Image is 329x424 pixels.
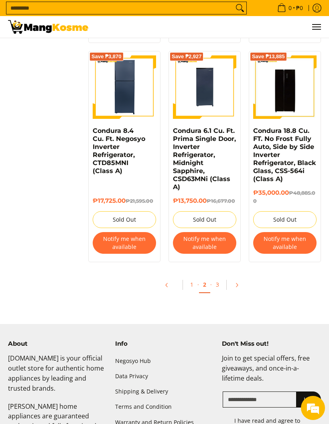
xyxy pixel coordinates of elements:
[197,281,199,288] span: ·
[234,2,246,14] button: Search
[296,391,321,408] button: Join
[253,232,317,254] button: Notify me when available
[275,4,305,12] span: •
[96,16,321,38] ul: Customer Navigation
[287,5,293,11] span: 0
[186,277,197,292] a: 1
[115,353,214,369] a: Negosyo Hub
[8,20,88,34] img: Bodega Sale Refrigerator l Mang Kosme: Home Appliances Warehouse Sale | Page 2
[173,56,236,118] img: condura-6.3-cubic-feet-prima-single-door-inverter-refrigerator-full-view-mang-kosme
[93,211,156,228] button: Sold Out
[173,211,236,228] button: Sold Out
[173,197,236,205] h6: ₱13,750.00
[207,198,235,204] del: ₱16,677.00
[93,232,156,254] button: Notify me when available
[93,197,156,205] h6: ₱17,725.00
[253,190,315,204] del: ₱48,885.00
[93,55,156,119] img: Condura 8.4 Cu. Ft. Negosyo Inverter Refrigerator, CTD85MNI (Class A)
[84,274,325,300] ul: Pagination
[96,16,321,38] nav: Main Menu
[8,340,107,348] h4: About
[253,189,317,205] h6: ₱35,000.00
[253,211,317,228] button: Sold Out
[222,340,321,348] h4: Don't Miss out!
[115,384,214,400] a: Shipping & Delivery
[253,127,316,183] a: Condura 18.8 Cu. FT. No Frost Fully Auto, Side by Side Inverter Refrigerator, Black Glass, CSS-56...
[295,5,304,11] span: ₱0
[311,16,321,38] button: Menu
[212,277,223,292] a: 3
[173,127,236,191] a: Condura 6.1 Cu. Ft. Prima Single Door, Inverter Refrigerator, Midnight Sapphire, CSD63MNi (Class A)
[93,127,145,175] a: Condura 8.4 Cu. Ft. Negosyo Inverter Refrigerator, CTD85MNI (Class A)
[252,54,285,59] span: Save ₱13,885
[253,55,317,119] img: Condura 18.8 Cu. FT. No Frost Fully Auto, Side by Side Inverter Refrigerator, Black Glass, CSS-56...
[172,54,202,59] span: Save ₱2,927
[126,198,153,204] del: ₱21,595.00
[199,277,210,293] a: 2
[8,353,107,401] p: [DOMAIN_NAME] is your official outlet store for authentic home appliances by leading and trusted ...
[173,232,236,254] button: Notify me when available
[115,340,214,348] h4: Info
[115,400,214,415] a: Terms and Condition
[210,281,212,288] span: ·
[91,54,122,59] span: Save ₱3,870
[115,369,214,384] a: Data Privacy
[222,353,321,391] p: Join to get special offers, free giveaways, and once-in-a-lifetime deals.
